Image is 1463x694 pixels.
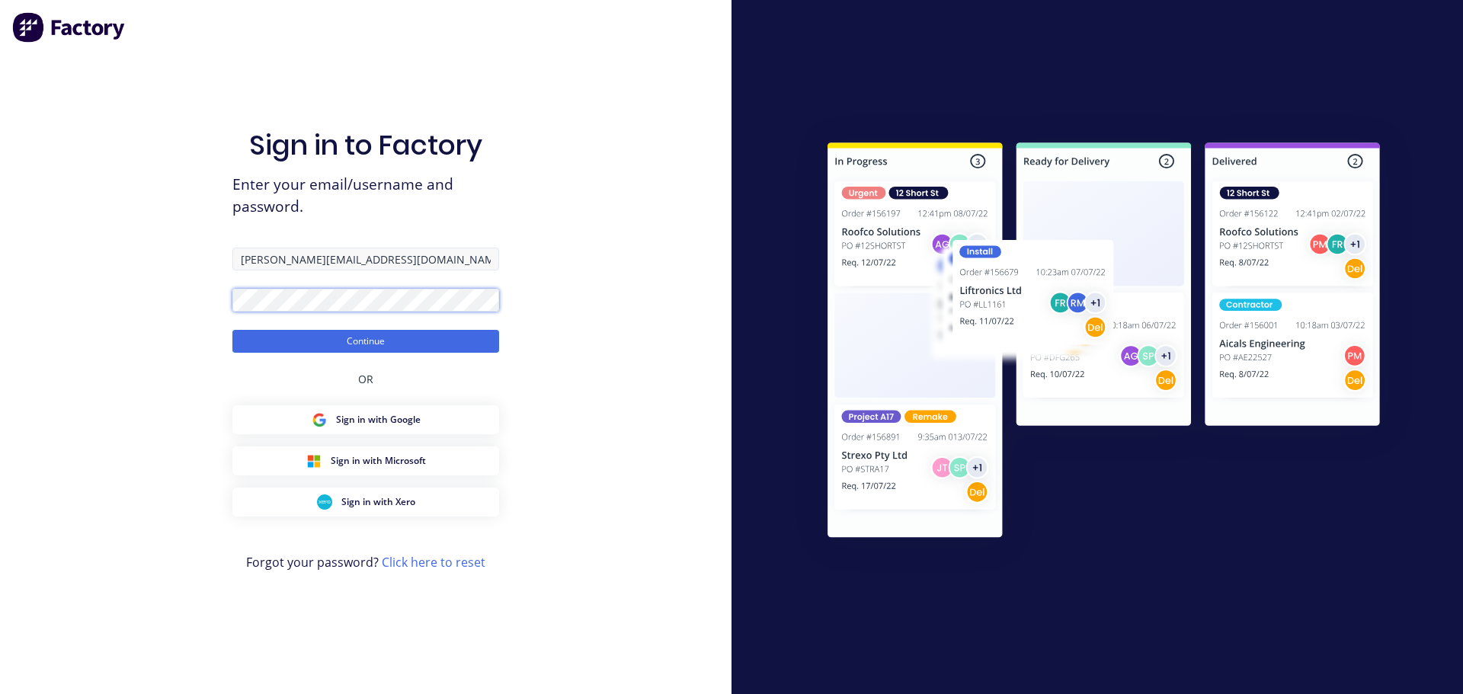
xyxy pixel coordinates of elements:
[12,12,126,43] img: Factory
[336,413,421,427] span: Sign in with Google
[794,112,1413,574] img: Sign in
[306,453,322,469] img: Microsoft Sign in
[232,446,499,475] button: Microsoft Sign inSign in with Microsoft
[249,129,482,162] h1: Sign in to Factory
[341,495,415,509] span: Sign in with Xero
[246,553,485,571] span: Forgot your password?
[232,405,499,434] button: Google Sign inSign in with Google
[382,554,485,571] a: Click here to reset
[358,353,373,405] div: OR
[312,412,327,427] img: Google Sign in
[232,248,499,270] input: Email/Username
[331,454,426,468] span: Sign in with Microsoft
[232,174,499,218] span: Enter your email/username and password.
[232,488,499,517] button: Xero Sign inSign in with Xero
[232,330,499,353] button: Continue
[317,494,332,510] img: Xero Sign in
